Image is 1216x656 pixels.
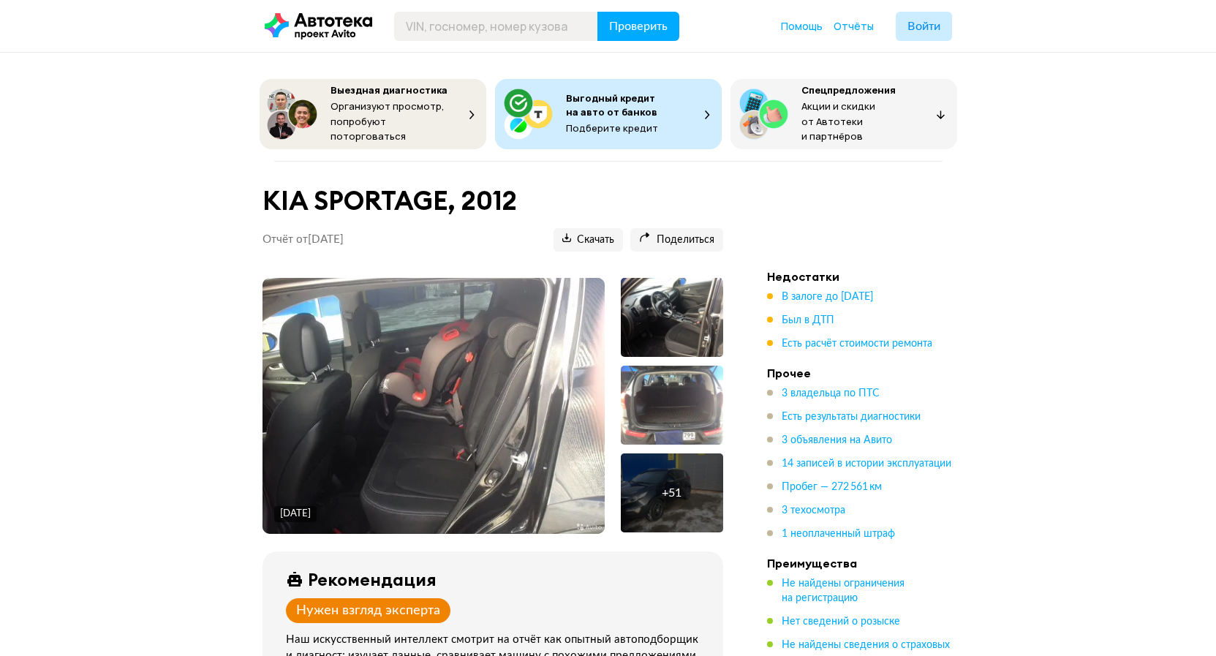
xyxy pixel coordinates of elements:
span: Выгодный кредит на авто от банков [566,91,657,118]
span: 3 техосмотра [782,505,845,516]
div: + 51 [662,486,681,500]
a: Отчёты [834,19,874,34]
span: Скачать [562,233,614,247]
span: Есть результаты диагностики [782,412,921,422]
span: Есть расчёт стоимости ремонта [782,339,932,349]
span: Организуют просмотр, попробуют поторговаться [331,99,445,143]
span: Поделиться [639,233,714,247]
span: Был в ДТП [782,315,834,325]
a: Помощь [781,19,823,34]
span: Не найдены ограничения на регистрацию [782,578,905,603]
button: СпецпредложенияАкции и скидки от Автотеки и партнёров [730,79,957,149]
button: Поделиться [630,228,723,252]
span: Отчёты [834,19,874,33]
span: 3 объявления на Авито [782,435,892,445]
span: Спецпредложения [801,83,896,97]
h4: Прочее [767,366,972,380]
span: Выездная диагностика [331,83,447,97]
img: Main car [263,278,605,534]
span: 14 записей в истории эксплуатации [782,459,951,469]
button: Войти [896,12,952,41]
span: Помощь [781,19,823,33]
span: Подберите кредит [566,121,658,135]
span: Войти [907,20,940,32]
button: Проверить [597,12,679,41]
span: Нет сведений о розыске [782,617,900,627]
h1: KIA SPORTAGE, 2012 [263,185,723,216]
span: 1 неоплаченный штраф [782,529,895,539]
span: 3 владельца по ПТС [782,388,880,399]
button: Скачать [554,228,623,252]
p: Отчёт от [DATE] [263,233,344,247]
h4: Преимущества [767,556,972,570]
div: [DATE] [280,508,311,521]
span: Проверить [609,20,668,32]
h4: Недостатки [767,269,972,284]
div: Нужен взгляд эксперта [296,603,440,619]
div: Рекомендация [308,569,437,589]
span: Акции и скидки от Автотеки и партнёров [801,99,875,143]
button: Выездная диагностикаОрганизуют просмотр, попробуют поторговаться [260,79,486,149]
input: VIN, госномер, номер кузова [394,12,598,41]
span: В залоге до [DATE] [782,292,873,302]
span: Пробег — 272 561 км [782,482,882,492]
button: Выгодный кредит на авто от банковПодберите кредит [495,79,722,149]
